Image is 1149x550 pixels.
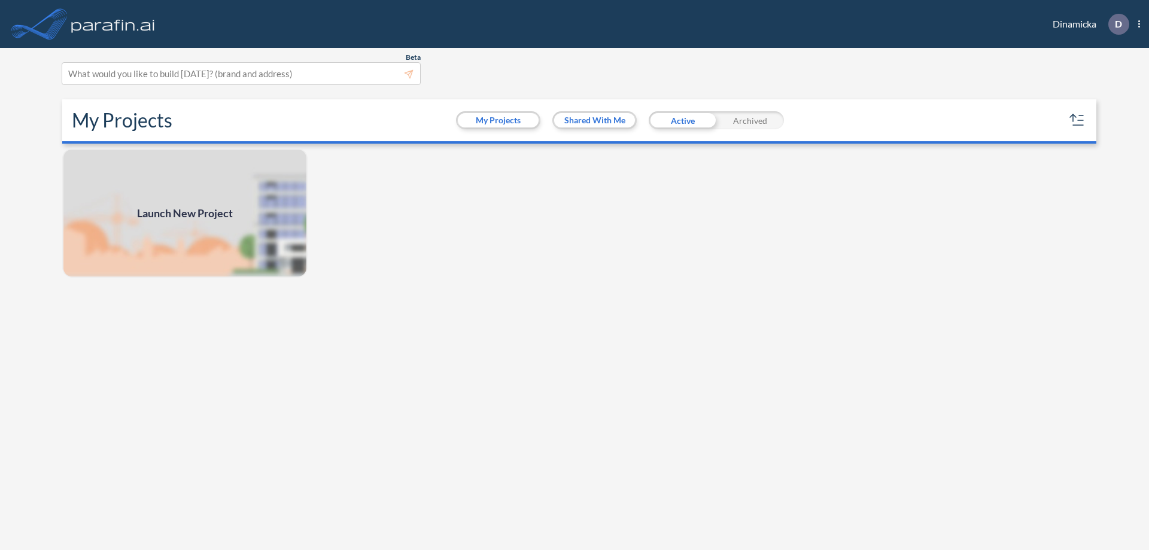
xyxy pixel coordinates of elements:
[137,205,233,221] span: Launch New Project
[62,148,308,278] img: add
[1068,111,1087,130] button: sort
[69,12,157,36] img: logo
[1115,19,1122,29] p: D
[649,111,716,129] div: Active
[72,109,172,132] h2: My Projects
[1035,14,1140,35] div: Dinamicka
[458,113,539,127] button: My Projects
[406,53,421,62] span: Beta
[62,148,308,278] a: Launch New Project
[716,111,784,129] div: Archived
[554,113,635,127] button: Shared With Me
